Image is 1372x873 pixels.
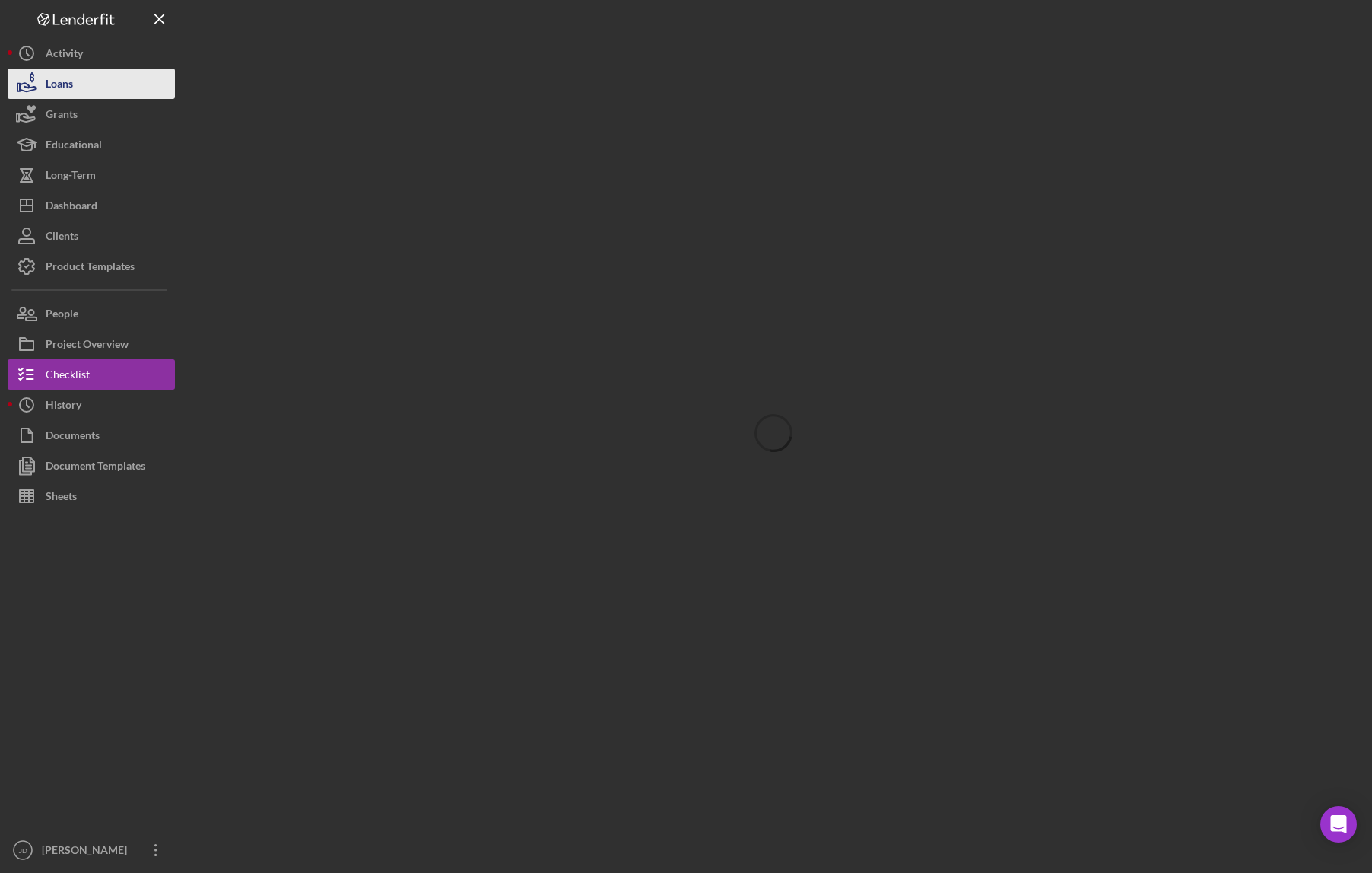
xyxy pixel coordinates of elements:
button: Loans [8,69,175,99]
div: Dashboard [46,190,97,225]
div: Grants [46,99,78,133]
button: Product Templates [8,251,175,282]
button: Grants [8,99,175,129]
div: Activity [46,38,83,72]
div: Long-Term [46,160,96,194]
div: Product Templates [46,251,135,285]
div: Loans [46,69,73,103]
div: Clients [46,221,78,255]
div: Educational [46,129,102,164]
button: People [8,298,175,329]
div: Project Overview [46,329,129,363]
div: People [46,298,78,333]
button: Sheets [8,481,175,511]
button: Clients [8,221,175,251]
div: Sheets [46,481,77,515]
button: Documents [8,420,175,451]
div: Document Templates [46,451,145,485]
button: Educational [8,129,175,160]
button: Project Overview [8,329,175,359]
button: Checklist [8,359,175,390]
button: Activity [8,38,175,69]
div: Open Intercom Messenger [1320,806,1357,843]
div: Checklist [46,359,90,393]
button: Dashboard [8,190,175,221]
button: History [8,390,175,420]
div: History [46,390,81,424]
div: Documents [46,420,100,454]
button: Long-Term [8,160,175,190]
text: JD [18,846,27,855]
button: Document Templates [8,451,175,481]
div: [PERSON_NAME] [38,835,137,869]
button: JD[PERSON_NAME] [8,835,175,865]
